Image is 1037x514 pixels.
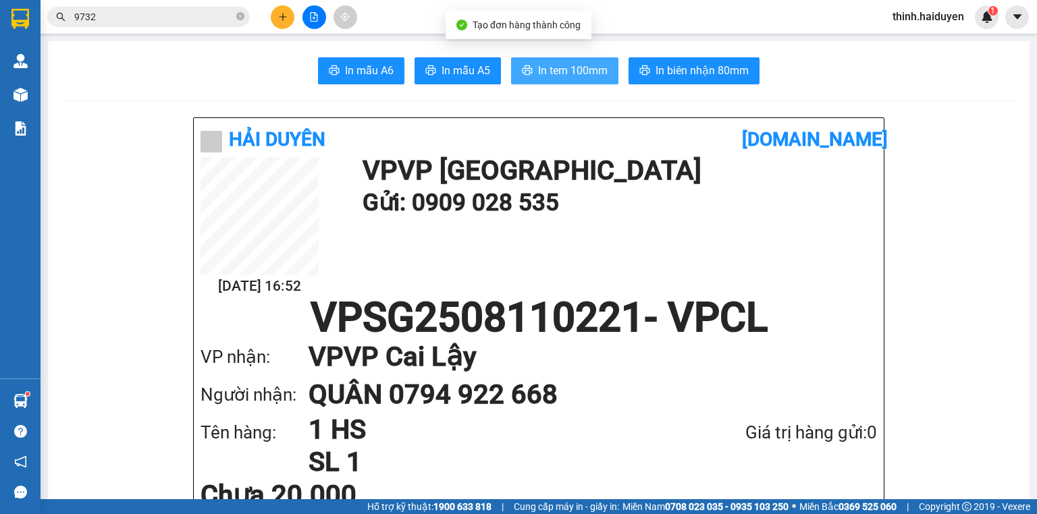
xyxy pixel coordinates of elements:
button: file-add [302,5,326,29]
span: copyright [962,502,972,511]
input: Tìm tên, số ĐT hoặc mã đơn [74,9,234,24]
img: solution-icon [14,121,28,136]
span: file-add [309,12,319,22]
h1: SL 1 [309,446,674,478]
span: printer [425,65,436,78]
h1: VP VP [GEOGRAPHIC_DATA] [363,157,870,184]
div: Tên hàng: [201,419,309,447]
span: | [502,499,504,514]
div: Người nhận: [201,381,309,409]
span: aim [340,12,350,22]
img: icon-new-feature [981,11,993,23]
span: In mẫu A6 [345,62,394,79]
span: In biên nhận 80mm [656,62,749,79]
h1: VPSG2508110221 - VPCL [201,297,877,338]
div: Giá trị hàng gửi: 0 [674,419,877,447]
strong: 1900 633 818 [433,501,491,512]
span: Miền Bắc [799,499,897,514]
b: [DOMAIN_NAME] [742,128,888,150]
span: thinh.haiduyen [882,8,975,25]
span: caret-down [1011,11,1023,23]
h1: Gửi: 0909 028 535 [363,184,870,221]
strong: 0369 525 060 [839,501,897,512]
img: warehouse-icon [14,394,28,408]
div: Chưa 20.000 [201,482,424,509]
div: VP nhận: [201,343,309,371]
button: printerIn biên nhận 80mm [629,57,760,84]
h1: VP VP Cai Lậy [309,338,850,376]
sup: 1 [26,392,30,396]
span: printer [639,65,650,78]
sup: 1 [988,6,998,16]
span: notification [14,455,27,468]
img: logo-vxr [11,9,29,29]
button: plus [271,5,294,29]
span: Miền Nam [622,499,789,514]
span: question-circle [14,425,27,438]
button: caret-down [1005,5,1029,29]
strong: 0708 023 035 - 0935 103 250 [665,501,789,512]
span: printer [329,65,340,78]
span: Tạo đơn hàng thành công [473,20,581,30]
span: plus [278,12,288,22]
button: printerIn mẫu A5 [415,57,501,84]
span: In tem 100mm [538,62,608,79]
h1: QUÂN 0794 922 668 [309,376,850,413]
span: In mẫu A5 [442,62,490,79]
span: close-circle [236,11,244,24]
button: aim [334,5,357,29]
span: | [907,499,909,514]
img: warehouse-icon [14,88,28,102]
span: printer [522,65,533,78]
span: check-circle [456,20,467,30]
span: close-circle [236,12,244,20]
button: printerIn mẫu A6 [318,57,404,84]
h1: 1 HS [309,413,674,446]
span: 1 [990,6,995,16]
span: search [56,12,65,22]
span: Cung cấp máy in - giấy in: [514,499,619,514]
span: message [14,486,27,498]
b: Hải Duyên [229,128,325,150]
button: printerIn tem 100mm [511,57,618,84]
h2: [DATE] 16:52 [201,275,319,297]
span: ⚪️ [792,504,796,509]
img: warehouse-icon [14,54,28,68]
span: Hỗ trợ kỹ thuật: [367,499,491,514]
